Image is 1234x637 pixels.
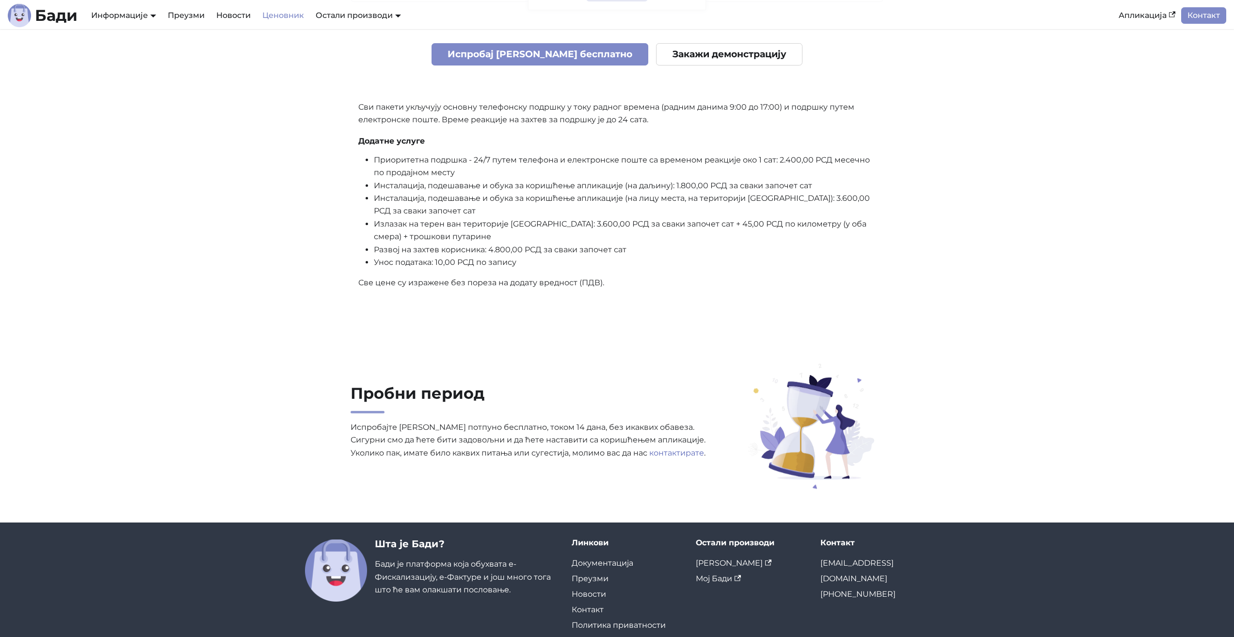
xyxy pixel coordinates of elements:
a: Мој Бади [696,574,741,583]
a: Новости [572,589,606,599]
a: Закажи демонстрацију [656,43,802,66]
a: Преузми [162,7,210,24]
div: Линкови [572,538,681,548]
p: Сви пакети укључују основну телефонску подршку у току радног времена (радним данима 9:00 до 17:00... [358,101,876,127]
li: Приоритетна подршка - 24/7 путем телефона и електронске поште са временом реакције око 1 сат: 2.4... [374,154,876,180]
a: контактирате [649,448,704,457]
a: Политика приватности [572,621,666,630]
h4: Додатне услуге [358,136,876,146]
img: Лого [8,4,31,27]
a: Информације [91,11,156,20]
p: Све цене су изражене без пореза на додату вредност (ПДВ). [358,277,876,289]
a: [EMAIL_ADDRESS][DOMAIN_NAME] [820,558,894,583]
li: Унос података: 10,00 РСД по запису [374,256,876,269]
a: [PHONE_NUMBER] [820,589,896,599]
li: Развој на захтев корисника: 4.800,00 РСД за сваки започет сат [374,244,876,256]
p: Испробајте [PERSON_NAME] потпуно бесплатно, током 14 дана, без икаквих обавеза. Сигурни смо да ће... [351,421,708,459]
img: Бади [305,539,367,602]
a: ЛогоБади [8,4,78,27]
li: Инсталација, подешавање и обука за коришћење апликације (на даљину): 1.800,00 РСД за сваки започе... [374,180,876,192]
a: [PERSON_NAME] [696,558,771,568]
div: Остали производи [696,538,805,548]
div: Контакт [820,538,930,548]
a: Остали производи [316,11,401,20]
li: Инсталација, подешавање и обука за коришћење апликације (на лицу места, на територији [GEOGRAPHIC... [374,192,876,218]
a: Апликација [1113,7,1181,24]
a: Ценовник [256,7,310,24]
h2: Пробни период [351,384,708,413]
a: Испробај [PERSON_NAME] бесплатно [432,43,649,66]
li: Излазак на терен ван територије [GEOGRAPHIC_DATA]: 3.600,00 РСД за сваки започет сат + 45,00 РСД ... [374,218,876,244]
h3: Шта је Бади? [375,538,556,550]
div: Бади је платформа која обухвата е-Фискализацију, е-Фактуре и још много тога што ће вам олакшати п... [375,538,556,602]
a: Контакт [1181,7,1226,24]
a: Документација [572,558,633,568]
a: Преузми [572,574,609,583]
b: Бади [35,8,78,23]
a: Новости [210,7,256,24]
a: Контакт [572,605,604,614]
img: Пробни период [737,359,885,489]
